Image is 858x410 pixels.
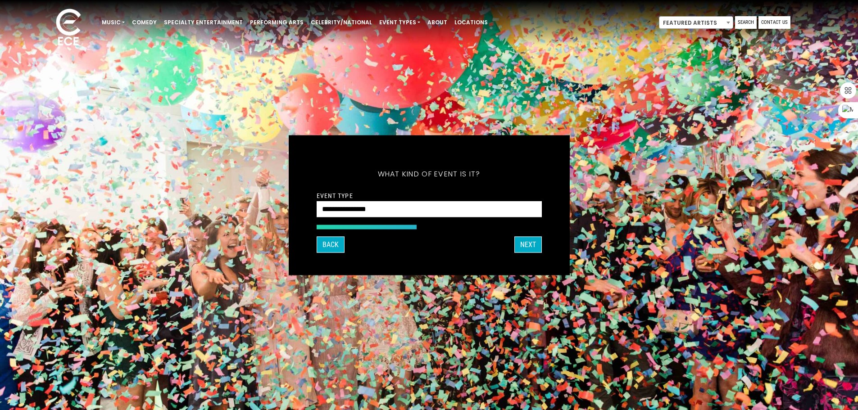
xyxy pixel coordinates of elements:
[659,17,733,29] span: Featured Artists
[758,16,790,29] a: Contact Us
[307,15,376,30] a: Celebrity/National
[451,15,491,30] a: Locations
[46,6,91,50] img: ece_new_logo_whitev2-1.png
[317,236,345,252] button: Back
[424,15,451,30] a: About
[514,236,542,252] button: Next
[376,15,424,30] a: Event Types
[98,15,128,30] a: Music
[317,191,353,199] label: Event Type
[160,15,246,30] a: Specialty Entertainment
[128,15,160,30] a: Comedy
[246,15,307,30] a: Performing Arts
[659,16,733,29] span: Featured Artists
[735,16,757,29] a: Search
[317,158,542,190] h5: What kind of event is it?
